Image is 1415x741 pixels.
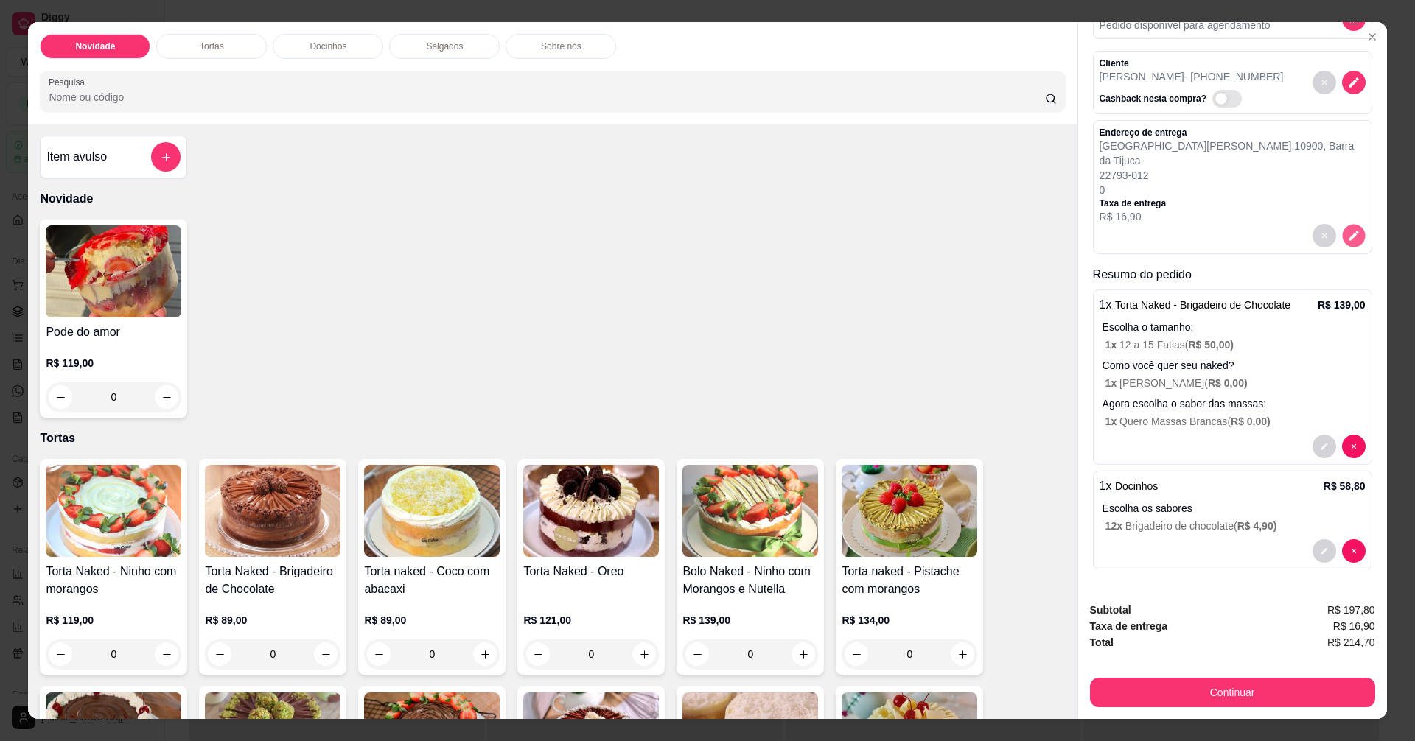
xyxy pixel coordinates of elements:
[205,563,340,598] h4: Torta Naked - Brigadeiro de Chocolate
[1100,296,1291,314] p: 1 x
[1100,138,1366,168] p: [GEOGRAPHIC_DATA][PERSON_NAME] , 10900 , Barra da Tijuca
[46,563,181,598] h4: Torta Naked - Ninho com morangos
[1212,90,1248,108] label: Automatic updates
[1208,377,1248,389] span: R$ 0,00 )
[1100,93,1206,105] p: Cashback nesta compra?
[1313,224,1336,247] button: decrease-product-quantity
[1342,435,1366,458] button: decrease-product-quantity
[1105,520,1125,532] span: 12 x
[1333,618,1375,634] span: R$ 16,90
[842,563,977,598] h4: Torta naked - Pistache com morangos
[1342,71,1366,94] button: decrease-product-quantity
[1090,636,1114,648] strong: Total
[49,385,72,409] button: decrease-product-quantity
[1103,501,1366,516] p: Escolha os sabores
[155,385,178,409] button: increase-product-quantity
[1318,298,1366,312] p: R$ 139,00
[1093,266,1372,284] p: Resumo do pedido
[1100,57,1284,69] p: Cliente
[1100,477,1159,495] p: 1 x
[1100,127,1366,138] p: Endereço de entrega
[1100,69,1284,84] p: [PERSON_NAME] - [PHONE_NUMBER]
[1327,602,1375,618] span: R$ 197,80
[364,465,500,557] img: product-image
[75,41,115,52] p: Novidade
[1188,339,1234,351] span: R$ 50,00 )
[682,613,818,628] p: R$ 139,00
[1360,25,1384,49] button: Close
[1313,539,1336,563] button: decrease-product-quantity
[1313,435,1336,458] button: decrease-product-quantity
[364,563,500,598] h4: Torta naked - Coco com abacaxi
[842,465,977,557] img: product-image
[1115,299,1290,311] span: Torta Naked - Brigadeiro de Chocolate
[200,41,224,52] p: Tortas
[682,563,818,598] h4: Bolo Naked - Ninho com Morangos e Nutella
[1100,18,1271,32] p: Pedido disponível para agendamento
[310,41,346,52] p: Docinhos
[426,41,463,52] p: Salgados
[1105,377,1119,389] span: 1 x
[1105,415,1119,427] span: 1 x
[1231,415,1271,427] span: R$ 0,00 )
[1327,634,1375,650] span: R$ 214,70
[523,613,659,628] p: R$ 121,00
[1237,520,1277,532] span: R$ 4,90 )
[682,465,818,557] img: product-image
[1324,479,1366,494] p: R$ 58,80
[46,465,181,557] img: product-image
[46,356,181,370] p: R$ 119,00
[523,563,659,580] h4: Torta Naked - Oreo
[1100,183,1366,197] p: 0
[46,225,181,317] img: product-image
[46,323,181,341] h4: Pode do amor
[1105,519,1366,533] p: Brigadeiro de chocolate (
[1090,678,1375,707] button: Continuar
[1103,320,1366,334] p: Escolha o tamanho:
[1090,604,1131,616] strong: Subtotal
[1105,376,1366,390] p: [PERSON_NAME] (
[1103,358,1366,373] p: Como você quer seu naked?
[1103,396,1366,411] p: Agora escolha o sabor das massas:
[1100,168,1366,183] p: 22793-012
[40,429,1065,447] p: Tortas
[842,613,977,628] p: R$ 134,00
[1100,209,1366,224] p: R$ 16,90
[205,613,340,628] p: R$ 89,00
[1100,197,1366,209] p: Taxa de entrega
[1115,480,1158,492] span: Docinhos
[1342,539,1366,563] button: decrease-product-quantity
[364,613,500,628] p: R$ 89,00
[541,41,581,52] p: Sobre nós
[205,465,340,557] img: product-image
[46,148,107,166] h4: Item avulso
[1105,414,1366,429] p: Quero Massas Brancas (
[1313,71,1336,94] button: decrease-product-quantity
[1342,225,1365,247] button: decrease-product-quantity
[46,613,181,628] p: R$ 119,00
[49,90,1044,105] input: Pesquisa
[523,465,659,557] img: product-image
[151,142,181,172] button: add-separate-item
[1105,337,1366,352] p: 12 a 15 Fatias (
[1105,339,1119,351] span: 1 x
[49,76,90,88] label: Pesquisa
[1090,620,1168,632] strong: Taxa de entrega
[40,190,1065,208] p: Novidade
